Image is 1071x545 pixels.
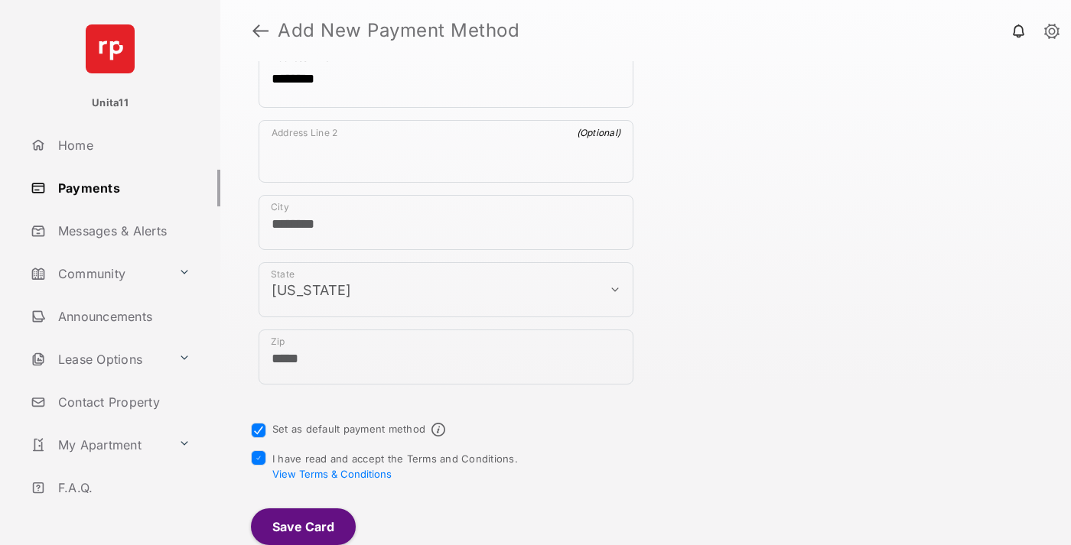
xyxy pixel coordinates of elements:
[431,423,445,436] span: Default payment method info
[278,21,519,40] strong: Add New Payment Method
[24,255,172,292] a: Community
[24,127,220,164] a: Home
[251,508,356,545] button: Save Card
[24,469,220,506] a: F.A.Q.
[272,423,425,435] label: Set as default payment method
[24,341,172,378] a: Lease Options
[272,453,518,480] span: I have read and accept the Terms and Conditions.
[24,170,220,206] a: Payments
[272,468,392,480] button: I have read and accept the Terms and Conditions.
[259,195,633,250] div: payment_method_screening[postal_addresses][locality]
[86,24,135,73] img: svg+xml;base64,PHN2ZyB4bWxucz0iaHR0cDovL3d3dy53My5vcmcvMjAwMC9zdmciIHdpZHRoPSI2NCIgaGVpZ2h0PSI2NC...
[24,298,220,335] a: Announcements
[259,120,633,183] div: payment_method_screening[postal_addresses][addressLine2]
[259,329,633,384] div: payment_method_screening[postal_addresses][postalCode]
[259,262,633,317] div: payment_method_screening[postal_addresses][administrativeArea]
[259,45,633,108] div: payment_method_screening[postal_addresses][addressLine1]
[24,427,172,463] a: My Apartment
[92,96,129,111] p: Unita11
[24,212,220,249] a: Messages & Alerts
[24,384,220,420] a: Contact Property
